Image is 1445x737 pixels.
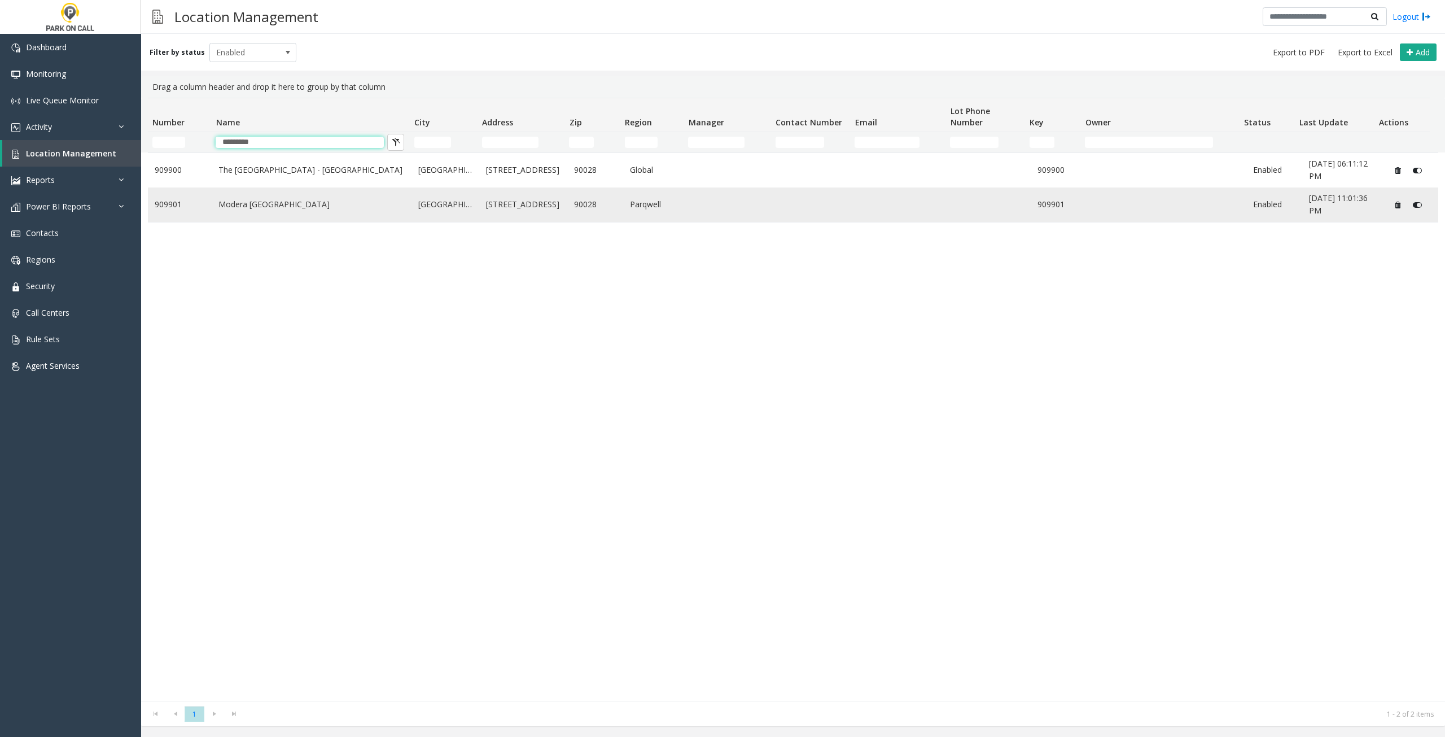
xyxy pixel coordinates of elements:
[1374,132,1430,152] td: Actions Filter
[951,106,990,128] span: Lot Phone Number
[26,307,69,318] span: Call Centers
[570,117,582,128] span: Zip
[1025,132,1080,152] td: Key Filter
[26,281,55,291] span: Security
[1416,47,1430,58] span: Add
[1253,198,1295,211] a: Enabled
[11,362,20,371] img: 'icon'
[1080,132,1239,152] td: Owner Filter
[855,117,877,128] span: Email
[1422,11,1431,23] img: logout
[210,43,279,62] span: Enabled
[11,335,20,344] img: 'icon'
[26,148,116,159] span: Location Management
[482,137,538,148] input: Address Filter
[11,70,20,79] img: 'icon'
[26,334,60,344] span: Rule Sets
[1239,98,1294,132] th: Status
[1030,137,1054,148] input: Key Filter
[1085,137,1213,148] input: Owner Filter
[26,175,55,185] span: Reports
[1030,117,1044,128] span: Key
[251,709,1434,719] kendo-pager-info: 1 - 2 of 2 items
[410,132,478,152] td: City Filter
[11,176,20,185] img: 'icon'
[414,137,451,148] input: City Filter
[564,132,620,152] td: Zip Filter
[150,47,205,58] label: Filter by status
[850,132,945,152] td: Email Filter
[11,229,20,238] img: 'icon'
[218,164,405,176] a: The [GEOGRAPHIC_DATA] - [GEOGRAPHIC_DATA]
[1338,47,1393,58] span: Export to Excel
[26,121,52,132] span: Activity
[688,137,745,148] input: Manager Filter
[26,360,80,371] span: Agent Services
[1374,98,1430,132] th: Actions
[418,198,472,211] a: [GEOGRAPHIC_DATA]
[216,137,383,148] input: Name Filter
[1333,45,1397,60] button: Export to Excel
[1037,198,1080,211] a: 909901
[26,228,59,238] span: Contacts
[155,164,205,176] a: 909900
[478,132,565,152] td: Address Filter
[26,68,66,79] span: Monitoring
[216,117,240,128] span: Name
[1253,164,1295,176] a: Enabled
[26,254,55,265] span: Regions
[1295,132,1374,152] td: Last Update Filter
[11,123,20,132] img: 'icon'
[26,201,91,212] span: Power BI Reports
[218,198,405,211] a: Modera [GEOGRAPHIC_DATA]
[148,76,1438,98] div: Drag a column header and drop it here to group by that column
[152,3,163,30] img: pageIcon
[148,132,211,152] td: Number Filter
[1393,11,1431,23] a: Logout
[1309,192,1376,217] a: [DATE] 11:01:36 PM
[2,140,141,167] a: Location Management
[155,198,205,211] a: 909901
[945,132,1025,152] td: Lot Phone Number Filter
[11,309,20,318] img: 'icon'
[1309,158,1368,181] span: [DATE] 06:11:12 PM
[776,117,842,128] span: Contact Number
[26,42,67,53] span: Dashboard
[620,132,684,152] td: Region Filter
[387,134,404,151] button: Clear
[1309,193,1368,216] span: [DATE] 11:01:36 PM
[684,132,771,152] td: Manager Filter
[574,164,616,176] a: 90028
[1389,162,1407,180] button: Delete
[950,137,999,148] input: Lot Phone Number Filter
[1273,47,1325,58] span: Export to PDF
[482,117,513,128] span: Address
[771,132,851,152] td: Contact Number Filter
[211,132,410,152] td: Name Filter
[152,137,185,148] input: Number Filter
[1407,162,1428,180] button: Disable
[486,164,561,176] a: [STREET_ADDRESS]
[1309,158,1376,183] a: [DATE] 06:11:12 PM
[185,707,204,722] span: Page 1
[414,117,430,128] span: City
[141,98,1445,701] div: Data table
[1037,164,1080,176] a: 909900
[1389,195,1407,213] button: Delete
[1085,117,1111,128] span: Owner
[574,198,616,211] a: 90028
[855,137,919,148] input: Email Filter
[11,282,20,291] img: 'icon'
[630,164,680,176] a: Global
[11,203,20,212] img: 'icon'
[625,117,652,128] span: Region
[689,117,724,128] span: Manager
[1407,195,1428,213] button: Disable
[630,198,680,211] a: Parqwell
[152,117,185,128] span: Number
[1299,117,1348,128] span: Last Update
[776,137,824,148] input: Contact Number Filter
[11,97,20,106] img: 'icon'
[1268,45,1329,60] button: Export to PDF
[625,137,658,148] input: Region Filter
